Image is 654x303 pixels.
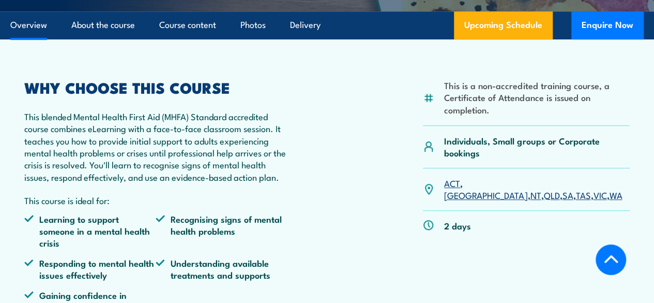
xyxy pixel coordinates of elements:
a: Overview [10,11,47,39]
li: Learning to support someone in a mental health crisis [24,213,156,249]
a: NT [530,189,541,201]
a: VIC [593,189,606,201]
a: Course content [159,11,216,39]
p: Individuals, Small groups or Corporate bookings [444,135,630,159]
li: Understanding available treatments and supports [156,257,287,281]
a: WA [609,189,622,201]
a: Delivery [290,11,321,39]
li: Recognising signs of mental health problems [156,213,287,249]
a: About the course [71,11,135,39]
li: Responding to mental health issues effectively [24,257,156,281]
a: Upcoming Schedule [454,11,553,39]
p: 2 days [444,220,471,232]
a: SA [562,189,573,201]
a: TAS [575,189,590,201]
p: , , , , , , , [444,177,630,201]
li: This is a non-accredited training course, a Certificate of Attendance is issued on completion. [444,79,630,116]
button: Enquire Now [571,11,644,39]
a: QLD [543,189,559,201]
a: Photos [240,11,266,39]
a: ACT [444,177,460,189]
p: This blended Mental Health First Aid (MHFA) Standard accredited course combines eLearning with a ... [24,110,287,183]
a: [GEOGRAPHIC_DATA] [444,189,527,201]
p: This course is ideal for: [24,194,287,206]
h2: WHY CHOOSE THIS COURSE [24,80,287,94]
